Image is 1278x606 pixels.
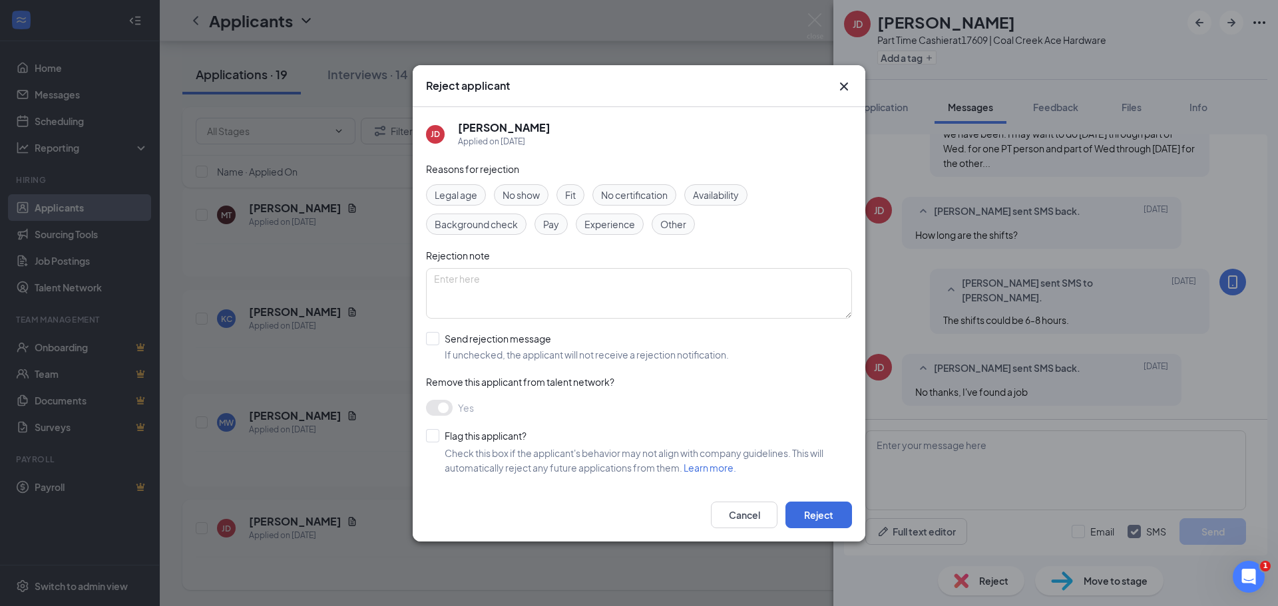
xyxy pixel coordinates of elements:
[684,462,736,474] a: Learn more.
[1233,561,1265,593] iframe: Intercom live chat
[431,128,440,140] div: JD
[693,188,739,202] span: Availability
[435,188,477,202] span: Legal age
[445,447,823,474] span: Check this box if the applicant's behavior may not align with company guidelines. This will autom...
[435,217,518,231] span: Background check
[503,188,540,202] span: No show
[565,188,576,202] span: Fit
[426,78,510,93] h3: Reject applicant
[543,217,559,231] span: Pay
[458,120,550,135] h5: [PERSON_NAME]
[836,78,852,94] svg: Cross
[458,400,474,416] span: Yes
[785,502,852,528] button: Reject
[1260,561,1271,571] span: 1
[584,217,635,231] span: Experience
[660,217,686,231] span: Other
[426,249,490,261] span: Rejection note
[711,502,777,528] button: Cancel
[426,163,519,175] span: Reasons for rejection
[836,78,852,94] button: Close
[426,376,614,388] span: Remove this applicant from talent network?
[601,188,668,202] span: No certification
[458,135,550,148] div: Applied on [DATE]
